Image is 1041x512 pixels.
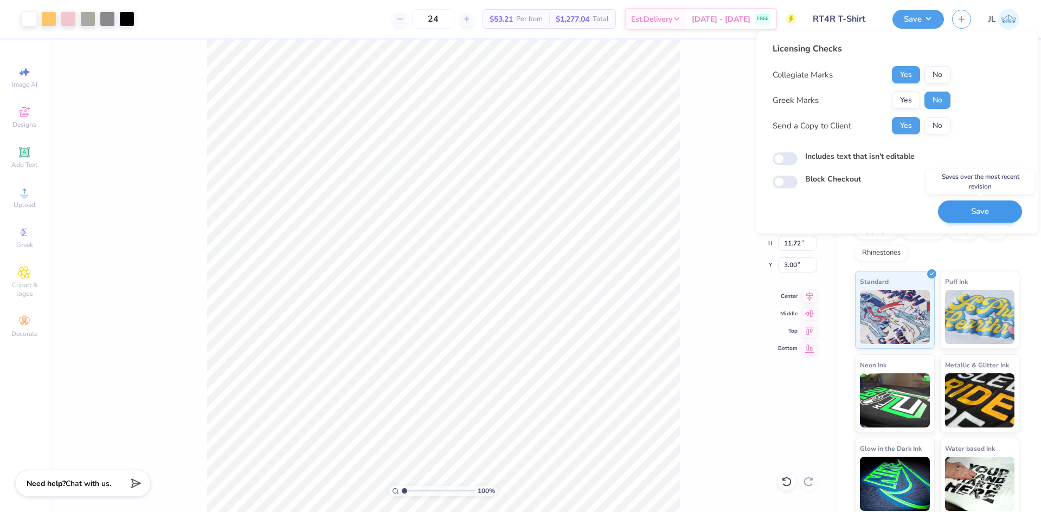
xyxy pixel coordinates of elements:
[860,373,930,427] img: Neon Ink
[988,13,995,25] span: JL
[516,14,543,25] span: Per Item
[778,310,798,317] span: Middle
[988,9,1019,30] a: JL
[66,478,111,489] span: Chat with us.
[924,92,950,109] button: No
[860,443,922,454] span: Glow in the Dark Ink
[12,120,36,129] span: Designs
[860,359,886,371] span: Neon Ink
[945,290,1015,344] img: Puff Ink
[938,200,1022,223] button: Save
[12,80,37,89] span: Image AI
[773,94,819,107] div: Greek Marks
[773,42,950,55] div: Licensing Checks
[924,117,950,134] button: No
[945,443,995,454] span: Water based Ink
[892,117,920,134] button: Yes
[27,478,66,489] strong: Need help?
[490,14,513,25] span: $53.21
[11,329,37,338] span: Decorate
[805,173,861,185] label: Block Checkout
[805,151,915,162] label: Includes text that isn't editable
[757,15,768,23] span: FREE
[5,281,43,298] span: Clipart & logos
[773,120,851,132] div: Send a Copy to Client
[945,457,1015,511] img: Water based Ink
[892,92,920,109] button: Yes
[778,345,798,352] span: Bottom
[14,200,35,209] span: Upload
[860,276,889,287] span: Standard
[778,293,798,300] span: Center
[631,14,672,25] span: Est. Delivery
[860,290,930,344] img: Standard
[924,66,950,83] button: No
[892,66,920,83] button: Yes
[926,169,1034,194] div: Saves over the most recent revision
[692,14,750,25] span: [DATE] - [DATE]
[855,245,908,261] div: Rhinestones
[945,359,1009,371] span: Metallic & Glitter Ink
[593,14,609,25] span: Total
[11,160,37,169] span: Add Text
[945,373,1015,427] img: Metallic & Glitter Ink
[778,327,798,335] span: Top
[16,241,33,249] span: Greek
[945,276,968,287] span: Puff Ink
[412,9,454,29] input: – –
[892,10,944,29] button: Save
[773,69,833,81] div: Collegiate Marks
[998,9,1019,30] img: Jairo Laqui
[860,457,930,511] img: Glow in the Dark Ink
[478,486,495,496] span: 100 %
[556,14,589,25] span: $1,277.04
[805,8,884,30] input: Untitled Design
